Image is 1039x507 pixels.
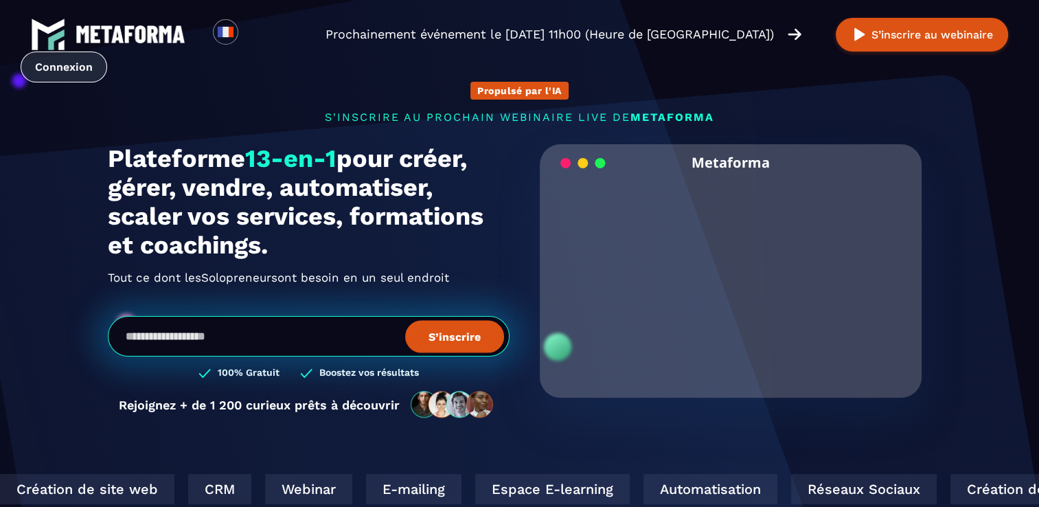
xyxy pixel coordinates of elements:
a: Connexion [21,52,107,82]
img: loading [560,157,606,170]
div: Réseaux Sociaux [785,474,930,504]
p: Prochainement événement le [DATE] 11h00 (Heure de [GEOGRAPHIC_DATA]) [326,25,774,44]
img: checked [300,367,312,380]
span: 13-en-1 [245,144,336,173]
div: E-mailing [360,474,455,504]
button: S’inscrire au webinaire [836,18,1008,52]
div: Espace E-learning [469,474,624,504]
span: METAFORMA [630,111,714,124]
div: Search for option [238,19,272,49]
h3: Boostez vos résultats [319,367,419,380]
img: community-people [407,390,499,419]
input: Search for option [250,26,260,43]
span: Solopreneurs [201,262,277,284]
div: CRM [182,474,245,504]
h2: Metaforma [692,144,770,181]
h3: 100% Gratuit [218,367,279,380]
span: Thérapeutes [201,274,273,296]
div: Automatisation [637,474,771,504]
button: S’inscrire [405,320,504,352]
img: arrow-right [788,27,801,42]
div: Webinar [259,474,346,504]
img: logo [31,17,65,52]
img: checked [198,367,211,380]
img: fr [217,23,234,41]
video: Your browser does not support the video tag. [550,181,912,361]
h2: Tout ce dont les ont besoin en un seul endroit [108,267,510,289]
h1: Plateforme pour créer, gérer, vendre, automatiser, scaler vos services, formations et coachings. [108,144,510,260]
p: s'inscrire au prochain webinaire live de [108,111,932,124]
img: logo [76,25,185,43]
img: play [851,26,868,43]
p: Rejoignez + de 1 200 curieux prêts à découvrir [119,398,400,412]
